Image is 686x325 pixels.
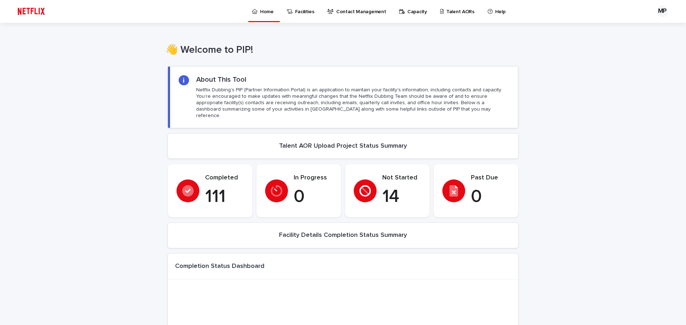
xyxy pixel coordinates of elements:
h2: About This Tool [196,75,247,84]
p: 111 [205,186,244,208]
p: In Progress [294,174,332,182]
p: Past Due [471,174,509,182]
h2: Talent AOR Upload Project Status Summary [279,142,407,150]
p: Netflix Dubbing's PIP (Partner Information Portal) is an application to maintain your facility's ... [196,87,509,119]
h1: 👋 Welcome to PIP! [165,44,516,56]
p: 14 [382,186,421,208]
p: Completed [205,174,244,182]
p: Not Started [382,174,421,182]
div: MP [657,6,668,17]
p: 0 [471,186,509,208]
p: 0 [294,186,332,208]
img: ifQbXi3ZQGMSEF7WDB7W [14,4,48,19]
h1: Completion Status Dashboard [175,263,264,270]
h2: Facility Details Completion Status Summary [279,232,407,239]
